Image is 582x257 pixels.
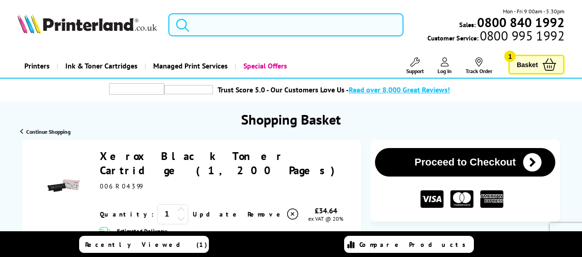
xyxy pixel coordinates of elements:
[218,85,450,94] a: Trust Score 5.0 - Our Customers Love Us -Read over 8,000 Great Reviews!
[79,236,209,253] a: Recently Viewed (1)
[248,210,284,218] span: Remove
[100,182,142,190] span: 006R04399
[100,210,154,218] span: Quantity:
[466,57,492,74] a: Track Order
[349,85,450,94] span: Read over 8,000 Great Reviews!
[17,54,57,78] a: Printers
[503,7,565,16] span: Mon - Fri 9:00am - 5:30pm
[117,228,198,245] span: Estimated Delivery: 23 September
[100,149,341,177] a: Xerox Black Toner Cartridge (1,200 Pages)
[300,206,352,215] div: £34.64
[26,128,70,135] span: Continue Shopping
[517,58,538,71] span: Basket
[344,236,474,253] a: Compare Products
[480,190,503,208] img: American Express
[17,14,157,35] a: Printerland Logo
[193,210,240,218] a: Update
[241,110,341,128] h1: Shopping Basket
[65,54,138,78] span: Ink & Toner Cartridges
[421,190,444,208] img: VISA
[459,20,476,29] span: Sales:
[164,85,213,94] img: trustpilot rating
[144,54,235,78] a: Managed Print Services
[359,240,471,249] span: Compare Products
[427,31,565,42] span: Customer Service:
[476,18,565,27] a: 0800 840 1992
[406,68,424,74] span: Support
[235,54,294,78] a: Special Offers
[109,83,164,95] img: trustpilot rating
[438,68,452,74] span: Log In
[57,54,144,78] a: Ink & Toner Cartridges
[478,31,565,40] span: 0800 995 1992
[508,55,565,74] a: Basket 1
[85,240,207,249] span: Recently Viewed (1)
[375,148,555,177] button: Proceed to Checkout
[504,51,516,62] span: 1
[17,14,157,34] img: Printerland Logo
[20,128,70,135] a: Continue Shopping
[406,57,424,74] a: Support
[450,190,473,208] img: MASTER CARD
[308,215,343,222] span: ex VAT @ 20%
[47,170,80,202] img: Xerox Black Toner Cartridge (1,200 Pages)
[477,14,565,31] b: 0800 840 1992
[438,57,452,74] a: Log In
[248,207,300,221] a: Delete item from your basket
